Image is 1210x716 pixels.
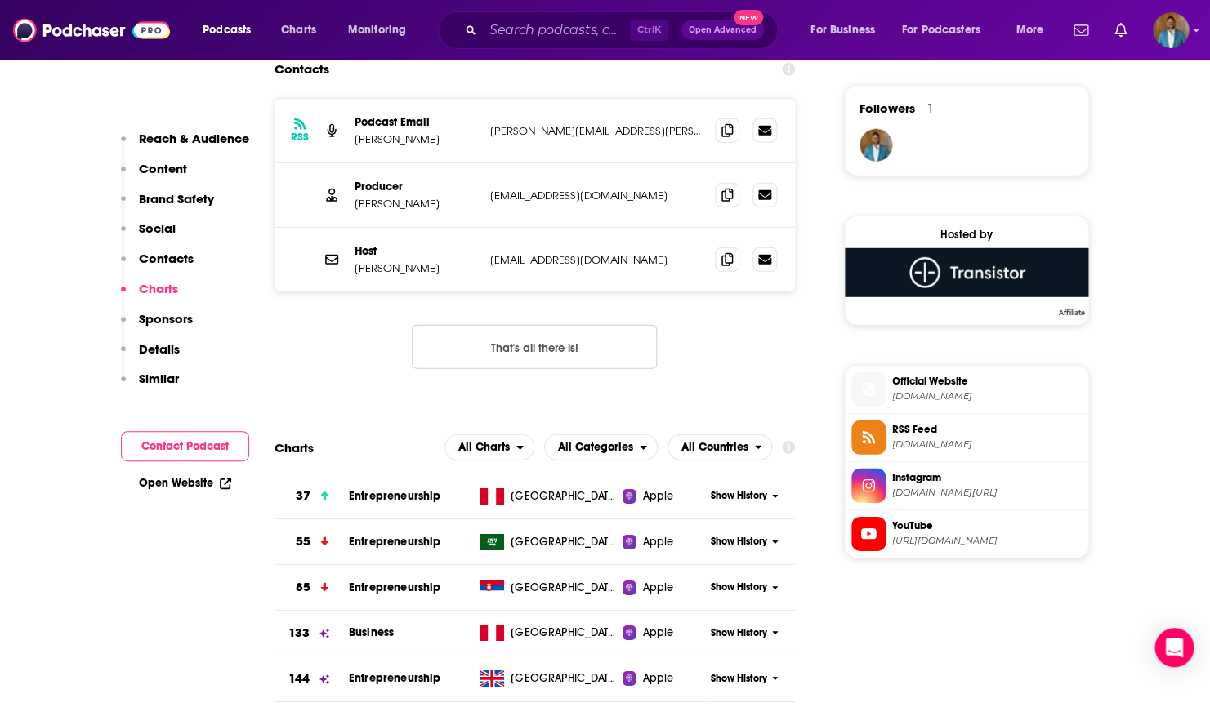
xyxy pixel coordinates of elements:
h3: 37 [296,487,310,505]
p: Content [139,161,187,176]
button: Nothing here. [412,325,657,369]
span: dentalceopodcast.com [892,390,1082,402]
span: Official Website [892,374,1082,389]
h2: Charts [275,440,314,456]
button: open menu [444,434,534,460]
h3: 133 [288,624,309,643]
span: Serbia [511,580,617,596]
button: Charts [121,281,178,311]
span: For Business [810,19,875,42]
a: [GEOGRAPHIC_DATA] [473,580,623,596]
span: Apple [642,670,673,687]
span: Saudi Arabia [511,534,617,550]
p: Host [355,244,477,258]
a: RSS Feed[DOMAIN_NAME] [851,420,1082,455]
p: [PERSON_NAME] [355,261,477,275]
div: Search podcasts, credits, & more... [453,11,793,49]
span: Show History [711,489,767,503]
button: Show History [705,580,784,594]
h3: RSS [291,131,309,144]
span: For Podcasters [902,19,980,42]
a: [GEOGRAPHIC_DATA] [473,488,623,505]
button: Show profile menu [1153,12,1189,48]
a: YouTube[URL][DOMAIN_NAME] [851,517,1082,551]
button: Brand Safety [121,191,214,221]
p: [PERSON_NAME][EMAIL_ADDRESS][PERSON_NAME][DOMAIN_NAME] [490,124,703,138]
span: All Countries [681,442,748,453]
span: New [734,10,763,25]
p: [EMAIL_ADDRESS][DOMAIN_NAME] [490,189,703,202]
button: Show History [705,535,784,549]
span: instagram.com/dentalceopodcast [892,487,1082,499]
a: [GEOGRAPHIC_DATA] [473,625,623,641]
span: All Charts [458,442,510,453]
p: Social [139,220,176,236]
span: Show History [711,535,767,549]
button: open menu [337,17,427,43]
a: [GEOGRAPHIC_DATA] [473,670,623,687]
a: Apple [623,625,705,641]
span: More [1016,19,1043,42]
h3: 144 [288,669,309,688]
span: Apple [642,580,673,596]
span: RSS Feed [892,422,1082,437]
a: Transistor [845,248,1088,315]
p: Podcast Email [355,115,477,129]
a: Business [349,625,394,639]
span: Charts [281,19,316,42]
a: [GEOGRAPHIC_DATA] [473,534,623,550]
img: User Profile [1153,12,1189,48]
span: Show History [711,626,767,640]
a: Charts [270,17,326,43]
p: Similar [139,371,179,386]
a: 133 [275,611,349,656]
p: [PERSON_NAME] [355,132,477,146]
button: Content [121,161,187,191]
span: Apple [642,488,673,505]
input: Search podcasts, credits, & more... [483,17,630,43]
a: 85 [275,565,349,610]
span: Apple [642,534,673,550]
button: Similar [121,371,179,401]
h2: Platforms [444,434,534,460]
p: Details [139,341,180,357]
button: Sponsors [121,311,193,341]
a: Instagram[DOMAIN_NAME][URL] [851,469,1082,503]
span: YouTube [892,518,1082,533]
p: Contacts [139,251,194,266]
a: Entrepreneurship [349,671,440,685]
a: Apple [623,534,705,550]
span: Apple [642,625,673,641]
a: Apple [623,670,705,687]
button: Details [121,341,180,371]
p: Reach & Audience [139,131,249,146]
span: Logged in as smortier42491 [1153,12,1189,48]
a: 55 [275,519,349,564]
button: open menu [668,434,773,460]
p: Brand Safety [139,191,214,207]
span: feeds.transistor.fm [892,438,1082,451]
a: Open Website [139,476,231,490]
span: Entrepreneurship [349,580,440,594]
a: Show notifications dropdown [1108,16,1133,44]
img: smortier42491 [860,129,892,162]
span: Ctrl K [630,20,668,41]
div: Open Intercom Messenger [1154,628,1194,667]
span: All Categories [558,442,633,453]
span: Entrepreneurship [349,535,440,549]
img: Transistor [845,248,1088,297]
a: 144 [275,656,349,701]
button: open menu [544,434,658,460]
span: Open Advanced [689,26,757,34]
span: Instagram [892,470,1082,485]
span: Peru [511,625,617,641]
p: Charts [139,281,178,296]
p: Sponsors [139,311,193,327]
h3: 55 [296,532,310,551]
h2: Contacts [275,54,329,85]
span: Entrepreneurship [349,489,440,503]
p: [PERSON_NAME] [355,197,477,211]
span: Monitoring [348,19,406,42]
